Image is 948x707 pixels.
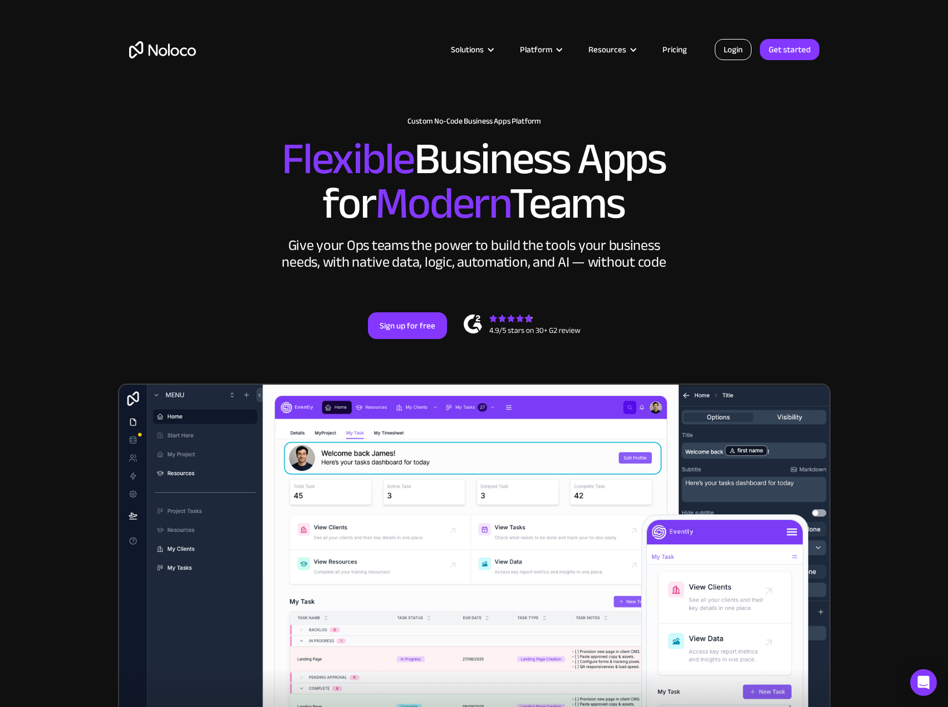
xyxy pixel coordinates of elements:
div: Resources [574,42,649,57]
div: Resources [588,42,626,57]
div: Open Intercom Messenger [910,669,937,696]
div: Give your Ops teams the power to build the tools your business needs, with native data, logic, au... [279,237,669,271]
span: Modern [375,162,509,245]
a: home [129,41,196,58]
h1: Custom No-Code Business Apps Platform [129,117,819,126]
a: Pricing [649,42,701,57]
div: Solutions [437,42,506,57]
div: Solutions [451,42,484,57]
div: Platform [506,42,574,57]
a: Sign up for free [368,312,447,339]
div: Platform [520,42,552,57]
a: Login [715,39,751,60]
a: Get started [760,39,819,60]
span: Flexible [282,117,414,200]
h2: Business Apps for Teams [129,137,819,226]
